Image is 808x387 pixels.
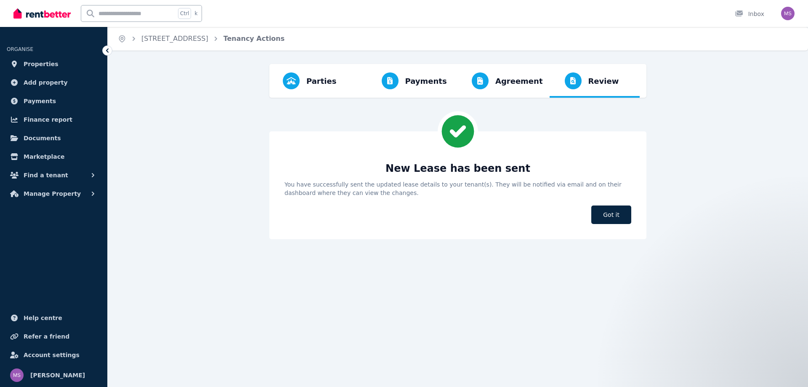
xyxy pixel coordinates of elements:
span: ORGANISE [7,46,33,52]
a: Documents [7,130,101,147]
p: You have successfully sent the updated lease details to your tenant(s). They will be notified via... [284,180,631,197]
img: RentBetter [13,7,71,20]
span: Got it [591,206,631,224]
a: Marketplace [7,148,101,165]
span: k [194,10,197,17]
img: Munira Said [10,368,24,382]
img: Munira Said [781,7,795,20]
span: Add property [24,77,68,88]
a: Payments [7,93,101,109]
span: Manage Property [24,189,81,199]
span: Payments [24,96,56,106]
a: Help centre [7,310,101,326]
a: Finance report [7,111,101,128]
span: Find a tenant [24,170,68,180]
nav: Progress [269,64,646,98]
a: Properties [7,56,101,72]
span: [PERSON_NAME] [30,370,85,380]
button: Find a tenant [7,167,101,184]
span: Help centre [24,313,62,323]
span: Properties [24,59,58,69]
span: Ctrl [178,8,191,19]
span: Refer a friend [24,331,69,342]
a: Add property [7,74,101,91]
a: [STREET_ADDRESS] [141,35,208,43]
nav: Breadcrumb [108,27,295,51]
button: Manage Property [7,185,101,202]
div: Inbox [735,10,764,18]
a: Tenancy Actions [223,35,285,43]
span: Marketplace [24,152,64,162]
span: Finance report [24,115,72,125]
a: Refer a friend [7,328,101,345]
a: Account settings [7,347,101,363]
span: Account settings [24,350,80,360]
h3: New Lease has been sent [385,162,530,175]
iframe: Intercom live chat [779,358,800,379]
span: Documents [24,133,61,143]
